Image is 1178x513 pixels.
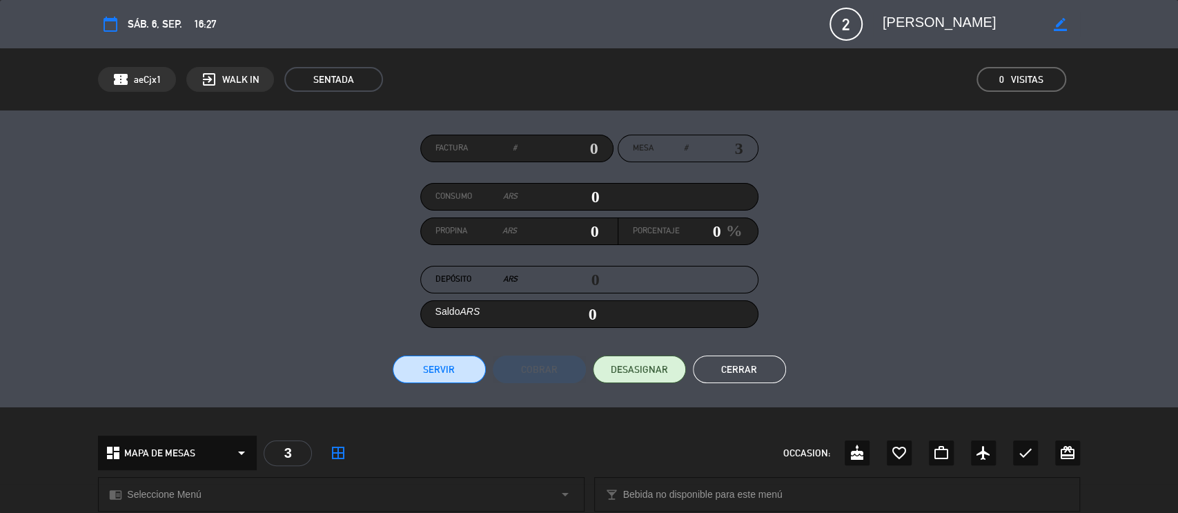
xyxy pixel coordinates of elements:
[105,445,121,461] i: dashboard
[503,190,518,204] em: ARS
[102,16,119,32] i: calendar_today
[284,67,383,92] span: SENTADA
[222,72,259,88] span: WALK IN
[194,15,216,32] span: 16:27
[493,356,586,383] button: Cobrar
[330,445,346,461] i: border_all
[513,142,517,155] em: #
[680,221,721,242] input: 0
[829,8,863,41] span: 2
[435,142,517,155] label: Factura
[109,488,122,501] i: chrome_reader_mode
[264,441,312,466] div: 3
[1059,445,1076,461] i: card_giftcard
[684,142,688,155] em: #
[633,142,654,155] span: Mesa
[460,306,480,317] em: ARS
[435,304,480,320] label: Saldo
[1017,445,1034,461] i: check
[783,445,830,461] span: OCCASION:
[134,72,161,88] span: aeCjx1
[999,72,1004,88] span: 0
[1054,18,1067,31] i: border_color
[517,138,598,159] input: 0
[557,486,573,503] i: arrow_drop_down
[633,224,680,238] label: Porcentaje
[503,273,518,287] em: ARS
[518,186,600,207] input: 0
[502,224,517,238] em: ARS
[98,12,123,37] button: calendar_today
[611,362,668,377] span: DESASIGNAR
[124,445,195,461] span: MAPA DE MESAS
[891,445,907,461] i: favorite_border
[112,71,129,88] span: confirmation_number
[933,445,950,461] i: work_outline
[233,445,250,461] i: arrow_drop_down
[393,356,486,383] button: Servir
[849,445,865,461] i: cake
[605,488,618,501] i: local_bar
[721,217,743,244] em: %
[593,356,686,383] button: DESASIGNAR
[127,487,201,503] span: Seleccione Menú
[517,221,599,242] input: 0
[435,224,518,238] label: Propina
[435,273,518,287] label: Depósito
[435,190,518,204] label: Consumo
[623,487,783,503] span: Bebida no disponible para este menú
[975,445,992,461] i: airplanemode_active
[688,138,743,159] input: number
[1011,72,1043,88] em: Visitas
[201,71,217,88] i: exit_to_app
[693,356,786,383] button: Cerrar
[128,15,182,32] span: sáb. 6, sep.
